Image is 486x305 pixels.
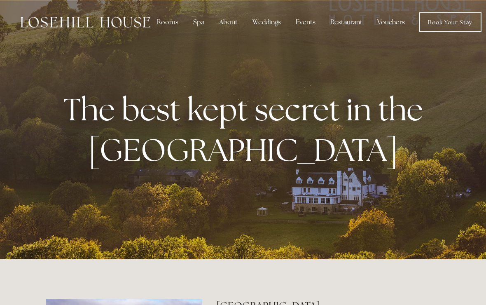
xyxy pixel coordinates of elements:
strong: The best kept secret in the [GEOGRAPHIC_DATA] [63,89,430,170]
div: Spa [187,14,211,30]
a: Book Your Stay [419,12,481,32]
div: Rooms [150,14,185,30]
a: Vouchers [371,14,411,30]
div: Weddings [246,14,287,30]
div: Restaurant [324,14,369,30]
img: Losehill House [21,17,150,28]
div: Events [289,14,322,30]
div: About [213,14,244,30]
